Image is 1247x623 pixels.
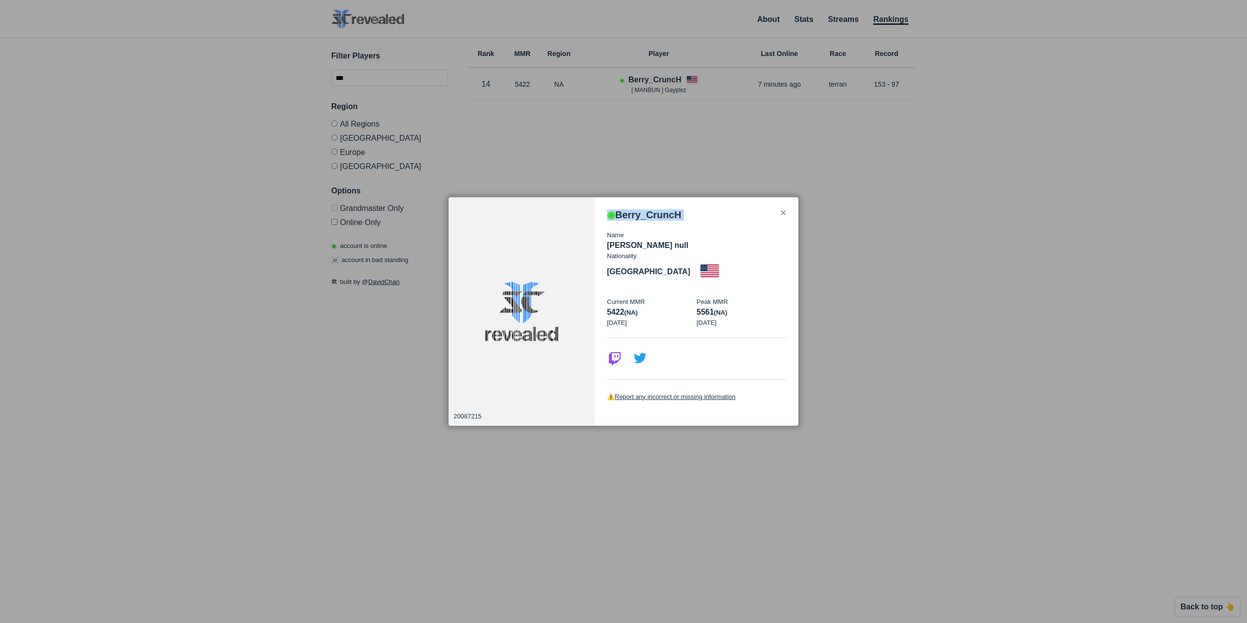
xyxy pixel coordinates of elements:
[607,240,786,251] p: [PERSON_NAME] null
[780,209,786,217] div: ✕
[607,251,637,261] p: Nationality
[697,297,786,307] p: Peak MMR
[607,230,786,240] p: Name
[607,297,697,307] p: Current MMR
[607,350,623,366] img: icon-twitch.7daa0e80.svg
[607,209,615,220] span: Player is currently laddering
[615,393,736,400] a: Report any incorrect or missing information
[453,412,482,421] p: 20087215
[632,350,648,366] img: icon-twitter.b0e6f5a1.svg
[607,306,697,318] p: 5422
[697,306,786,318] p: 5561
[624,309,638,316] span: (na)
[607,266,690,278] p: [GEOGRAPHIC_DATA]
[714,309,727,316] span: (na)
[697,318,786,328] p: [DATE]
[607,359,623,367] a: Visit Twitch profile
[607,319,627,326] span: [DATE]
[632,359,648,367] a: Visit Twitter profile
[607,209,681,221] h3: Berry_CruncH
[607,392,786,402] p: ⚠️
